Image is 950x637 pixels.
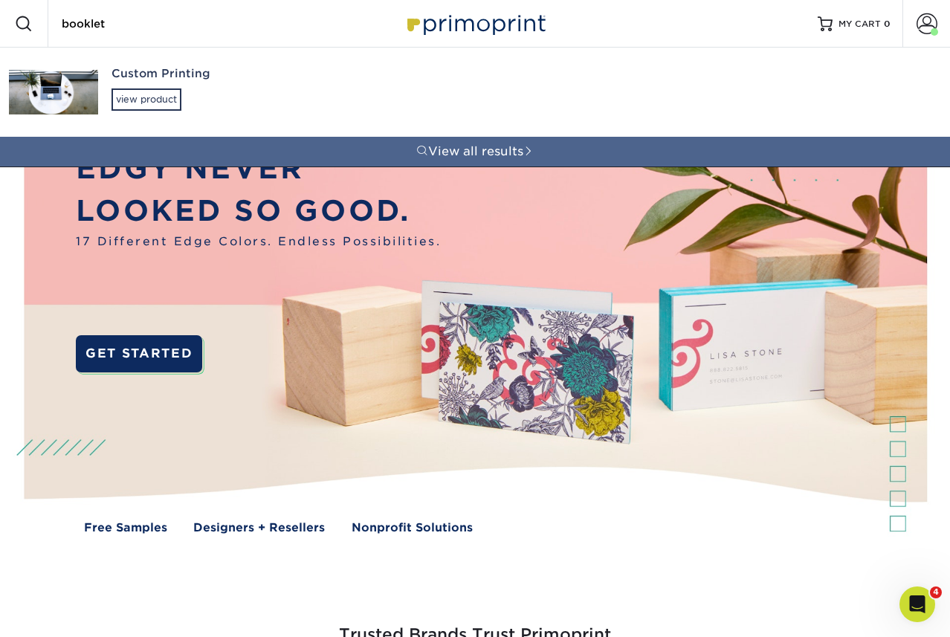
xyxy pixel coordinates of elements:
span: 0 [884,19,891,29]
div: view product [112,88,181,111]
img: Primoprint [401,7,549,39]
a: GET STARTED [76,335,202,372]
input: SEARCH PRODUCTS..... [60,15,205,33]
div: Custom Printing [112,65,299,83]
img: Custom Printing [9,70,98,114]
p: LOOKED SO GOOD. [76,190,441,233]
p: EDGY NEVER [76,147,441,190]
span: MY CART [838,18,881,30]
a: Free Samples [84,519,167,536]
a: Designers + Resellers [193,519,325,536]
a: Nonprofit Solutions [352,519,473,536]
iframe: Intercom live chat [899,586,935,622]
span: 17 Different Edge Colors. Endless Possibilities. [76,233,441,250]
span: 4 [930,586,942,598]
